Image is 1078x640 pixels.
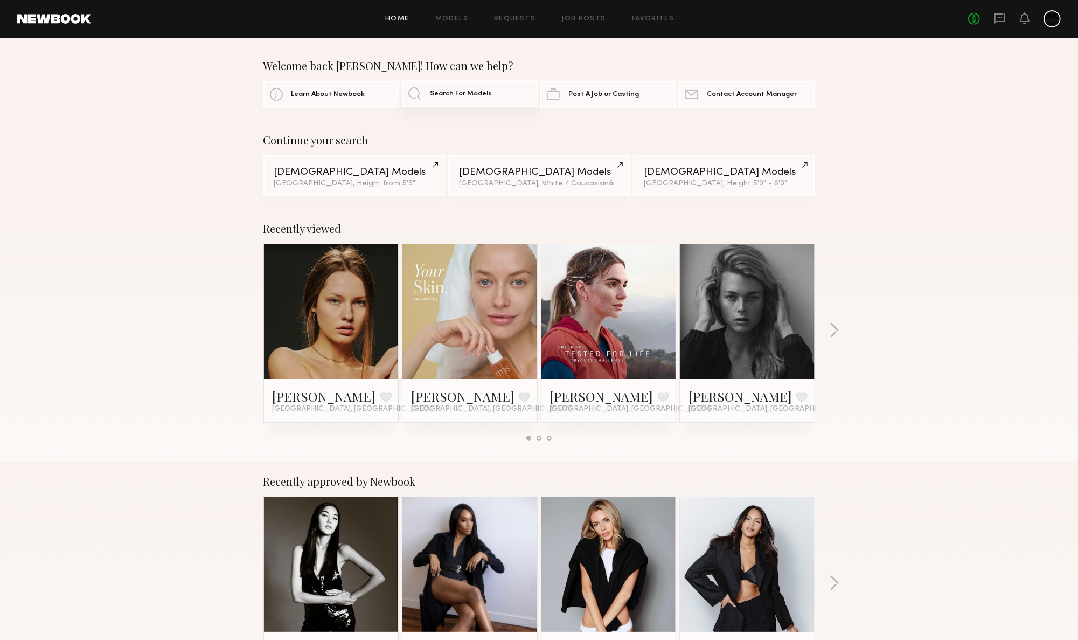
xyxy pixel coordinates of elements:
[633,155,815,196] a: [DEMOGRAPHIC_DATA] Models[GEOGRAPHIC_DATA], Height 5'9" - 6'0"
[274,167,434,177] div: [DEMOGRAPHIC_DATA] Models
[679,81,815,108] a: Contact Account Manager
[411,405,572,414] span: [GEOGRAPHIC_DATA], [GEOGRAPHIC_DATA]
[688,405,849,414] span: [GEOGRAPHIC_DATA], [GEOGRAPHIC_DATA]
[568,91,639,98] span: Post A Job or Casting
[263,59,815,72] div: Welcome back [PERSON_NAME]! How can we help?
[609,180,655,187] span: & 1 other filter
[644,180,804,188] div: [GEOGRAPHIC_DATA], Height 5'9" - 6'0"
[263,222,815,235] div: Recently viewed
[273,405,433,414] span: [GEOGRAPHIC_DATA], [GEOGRAPHIC_DATA]
[274,180,434,188] div: [GEOGRAPHIC_DATA], Height from 5'5"
[291,91,365,98] span: Learn About Newbook
[540,81,676,108] a: Post A Job or Casting
[494,16,535,23] a: Requests
[263,155,445,196] a: [DEMOGRAPHIC_DATA] Models[GEOGRAPHIC_DATA], Height from 5'5"
[632,16,674,23] a: Favorites
[273,388,376,405] a: [PERSON_NAME]
[430,91,492,98] span: Search For Models
[435,16,468,23] a: Models
[561,16,606,23] a: Job Posts
[550,405,711,414] span: [GEOGRAPHIC_DATA], [GEOGRAPHIC_DATA]
[402,80,538,107] a: Search For Models
[644,167,804,177] div: [DEMOGRAPHIC_DATA] Models
[550,388,653,405] a: [PERSON_NAME]
[459,167,619,177] div: [DEMOGRAPHIC_DATA] Models
[707,91,797,98] span: Contact Account Manager
[385,16,409,23] a: Home
[263,134,815,147] div: Continue your search
[459,180,619,188] div: [GEOGRAPHIC_DATA], White / Caucasian
[448,155,630,196] a: [DEMOGRAPHIC_DATA] Models[GEOGRAPHIC_DATA], White / Caucasian&1other filter
[411,388,514,405] a: [PERSON_NAME]
[263,81,399,108] a: Learn About Newbook
[688,388,792,405] a: [PERSON_NAME]
[263,475,815,488] div: Recently approved by Newbook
